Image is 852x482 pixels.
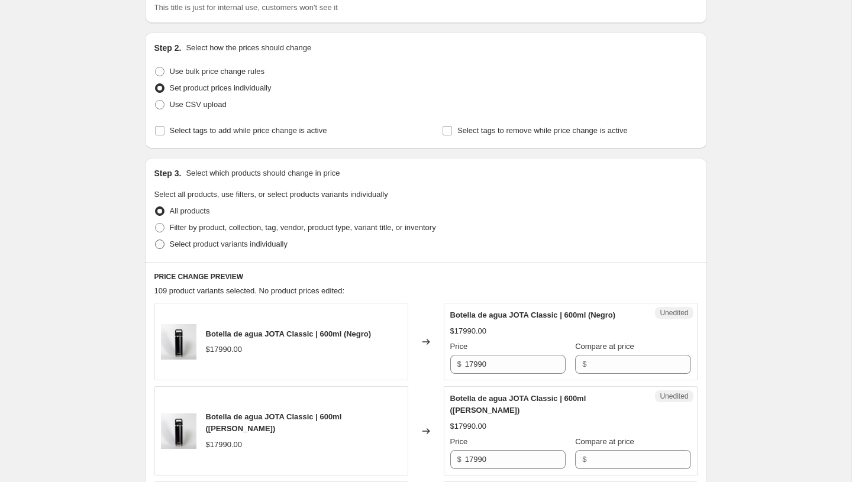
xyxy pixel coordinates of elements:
span: Botella de agua JOTA Classic | 600ml (Negro) [450,310,616,319]
span: This title is just for internal use, customers won't see it [154,3,338,12]
p: Select how the prices should change [186,42,311,54]
span: Select tags to remove while price change is active [457,126,628,135]
span: Unedited [660,308,688,318]
div: $17990.00 [206,439,242,451]
span: Price [450,342,468,351]
span: Select product variants individually [170,240,288,248]
span: Price [450,437,468,446]
span: Use CSV upload [170,100,227,109]
span: $ [582,360,586,368]
span: Filter by product, collection, tag, vendor, product type, variant title, or inventory [170,223,436,232]
img: Captura_de_pantalla_2025-02-19_a_la_s_7.52.20_a.m._7ef4b766-2f20-4a85-83b9-7ceef864baa6_80x.png [161,324,196,360]
span: $ [457,455,461,464]
span: All products [170,206,210,215]
span: Botella de agua JOTA Classic | 600ml ([PERSON_NAME]) [450,394,586,415]
div: $17990.00 [450,325,486,337]
span: Select tags to add while price change is active [170,126,327,135]
p: Select which products should change in price [186,167,340,179]
span: Compare at price [575,437,634,446]
div: $17990.00 [450,420,486,432]
span: Botella de agua JOTA Classic | 600ml ([PERSON_NAME]) [206,412,342,433]
span: 109 product variants selected. No product prices edited: [154,286,345,295]
img: Captura_de_pantalla_2025-02-19_a_la_s_7.52.20_a.m._7ef4b766-2f20-4a85-83b9-7ceef864baa6_80x.png [161,413,196,449]
span: Unedited [660,392,688,401]
span: Use bulk price change rules [170,67,264,76]
span: Select all products, use filters, or select products variants individually [154,190,388,199]
span: Botella de agua JOTA Classic | 600ml (Negro) [206,329,372,338]
h2: Step 2. [154,42,182,54]
span: $ [457,360,461,368]
span: $ [582,455,586,464]
h6: PRICE CHANGE PREVIEW [154,272,698,282]
span: Compare at price [575,342,634,351]
span: Set product prices individually [170,83,272,92]
div: $17990.00 [206,344,242,355]
h2: Step 3. [154,167,182,179]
